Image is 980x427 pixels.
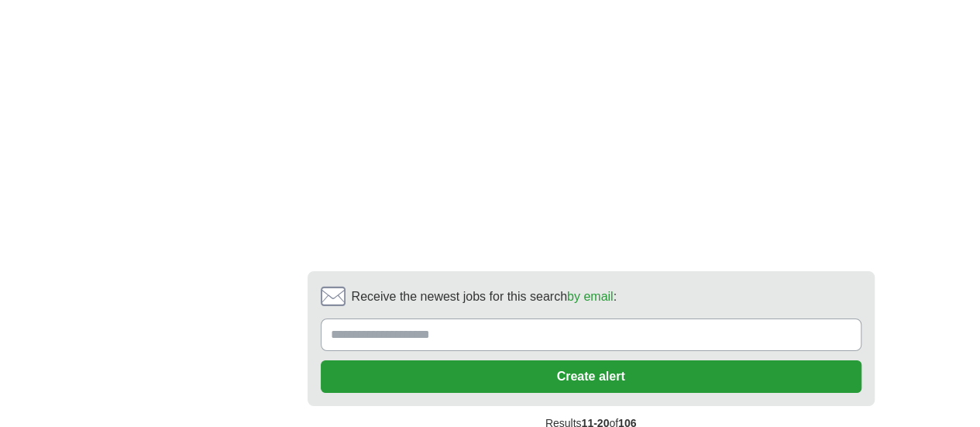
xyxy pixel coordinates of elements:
span: Receive the newest jobs for this search : [352,288,617,306]
a: by email [567,290,614,303]
button: Create alert [321,360,861,393]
